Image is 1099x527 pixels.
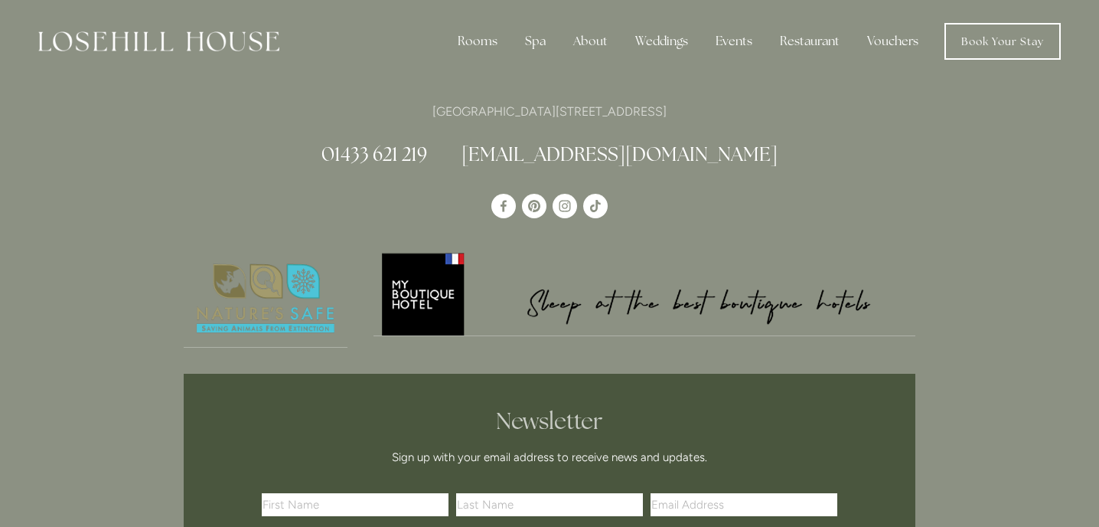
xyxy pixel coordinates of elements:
[944,23,1061,60] a: Book Your Stay
[456,493,643,516] input: Last Name
[522,194,546,218] a: Pinterest
[561,26,620,57] div: About
[445,26,510,57] div: Rooms
[184,250,347,348] a: Nature's Safe - Logo
[267,448,832,466] p: Sign up with your email address to receive news and updates.
[553,194,577,218] a: Instagram
[461,142,778,166] a: [EMAIL_ADDRESS][DOMAIN_NAME]
[768,26,852,57] div: Restaurant
[267,408,832,435] h2: Newsletter
[703,26,765,57] div: Events
[373,250,916,336] a: My Boutique Hotel - Logo
[373,250,916,336] img: My Boutique Hotel - Logo
[513,26,558,57] div: Spa
[583,194,608,218] a: TikTok
[623,26,700,57] div: Weddings
[855,26,931,57] a: Vouchers
[491,194,516,218] a: Losehill House Hotel & Spa
[38,31,279,51] img: Losehill House
[184,250,347,347] img: Nature's Safe - Logo
[651,493,837,516] input: Email Address
[321,142,427,166] a: 01433 621 219
[184,101,915,122] p: [GEOGRAPHIC_DATA][STREET_ADDRESS]
[262,493,448,516] input: First Name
